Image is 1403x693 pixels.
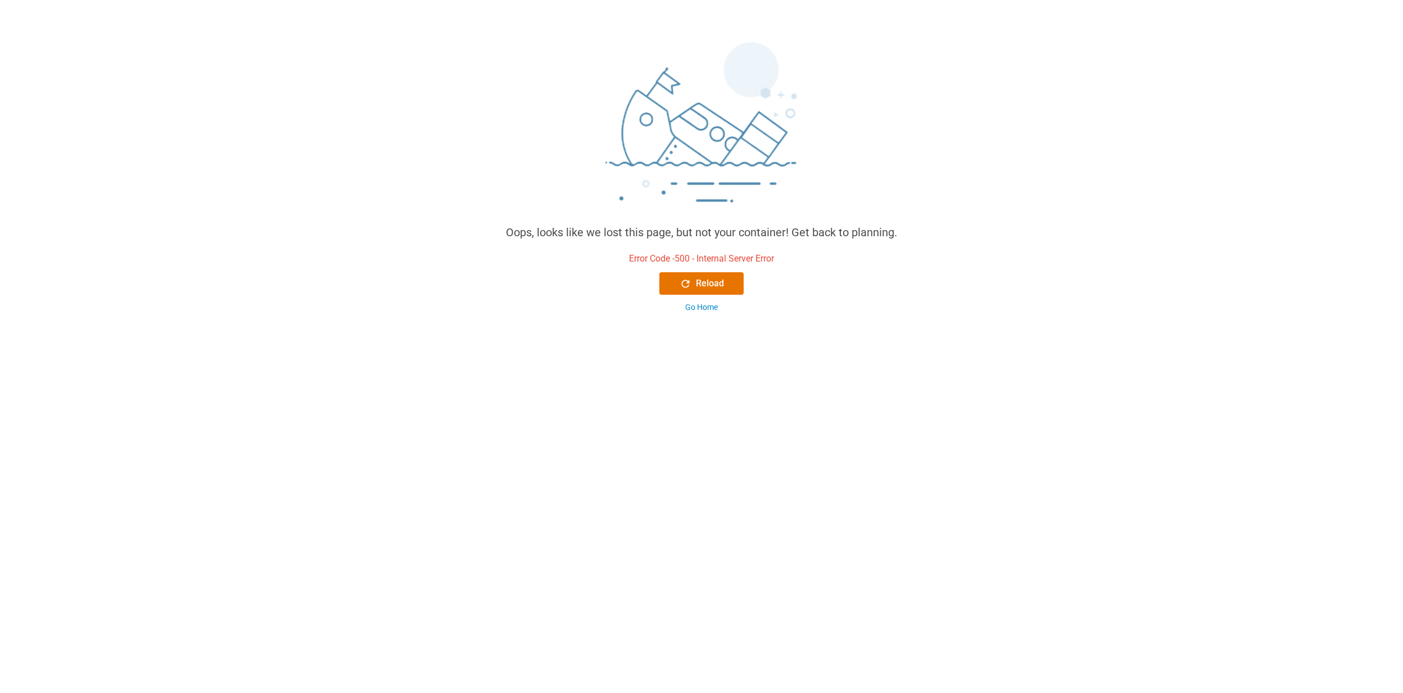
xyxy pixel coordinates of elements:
[659,272,744,295] button: Reload
[680,277,724,290] div: Reload
[659,301,744,313] button: Go Home
[629,252,774,265] div: Error Code - 500 - Internal Server Error
[533,37,870,224] img: sinking_ship.png
[506,224,897,241] div: Oops, looks like we lost this page, but not your container! Get back to planning.
[685,301,718,313] div: Go Home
